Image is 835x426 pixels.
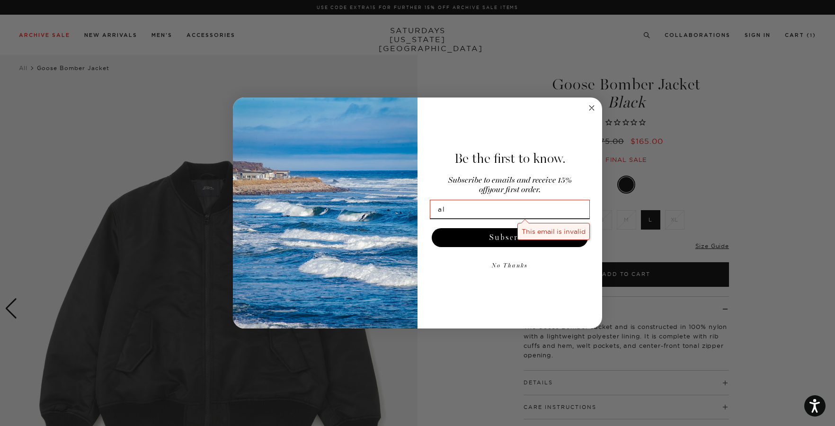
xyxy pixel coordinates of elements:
input: Email [430,200,590,219]
button: Close dialog [586,102,597,114]
span: Subscribe to emails and receive 15% [448,177,572,185]
span: Be the first to know. [454,151,566,167]
span: your first order. [488,186,541,194]
button: Subscribe [432,228,588,247]
img: 125c788d-000d-4f3e-b05a-1b92b2a23ec9.jpeg [233,98,417,328]
button: No Thanks [430,257,590,275]
span: off [479,186,488,194]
